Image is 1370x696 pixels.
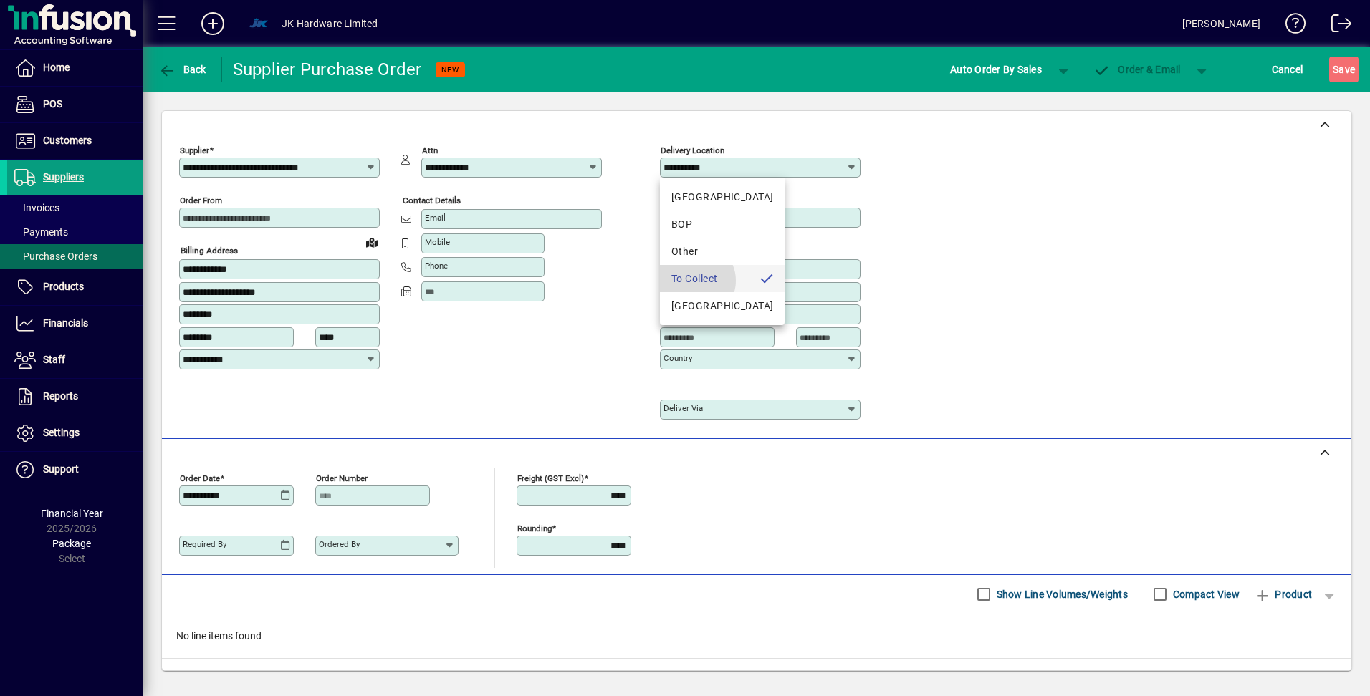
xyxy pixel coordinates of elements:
mat-label: Order date [180,473,220,483]
button: Back [155,57,210,82]
label: Show Line Volumes/Weights [994,587,1128,601]
a: Staff [7,342,143,378]
span: Home [43,62,70,73]
button: Auto Order By Sales [943,57,1049,82]
mat-label: Attn [422,145,438,155]
div: JK Hardware Limited [282,12,378,35]
span: Customers [43,135,92,146]
button: Profile [236,11,282,37]
span: NEW [441,65,459,74]
button: Save [1329,57,1359,82]
a: Customers [7,123,143,159]
span: S [1333,64,1338,75]
span: Auto Order By Sales [950,58,1042,81]
a: Purchase Orders [7,244,143,269]
mat-label: Phone [425,261,448,271]
a: Home [7,50,143,86]
span: Cancel [1272,58,1303,81]
mat-label: Deliver To [661,195,698,206]
a: Products [7,269,143,305]
a: Financials [7,306,143,342]
button: Order & Email [1086,57,1188,82]
a: Logout [1321,3,1352,49]
app-page-header-button: Back [143,57,222,82]
span: Purchase Orders [14,251,97,262]
button: Cancel [1268,57,1307,82]
span: Payments [14,226,68,238]
a: POS [7,87,143,122]
mat-label: Country [664,353,692,363]
a: Settings [7,415,143,451]
span: Products [43,281,84,292]
div: [PERSON_NAME] [1182,12,1260,35]
span: Suppliers [43,171,84,183]
a: Reports [7,379,143,415]
span: Staff [43,354,65,365]
div: Supplier Purchase Order [233,58,422,81]
span: Settings [43,427,80,438]
button: Product [1247,581,1319,607]
span: Financial Year [41,508,103,519]
span: Back [158,64,206,75]
mat-label: Supplier [180,145,209,155]
mat-label: Order from [180,195,222,206]
span: Reports [43,390,78,402]
mat-label: Mobile [425,237,450,247]
a: Knowledge Base [1275,3,1306,49]
a: Invoices [7,195,143,220]
span: Package [52,538,91,549]
mat-label: Rounding [517,523,552,533]
span: ave [1333,58,1355,81]
span: Support [43,463,79,475]
label: Compact View [1170,587,1240,601]
mat-label: Ordered by [319,539,360,549]
mat-label: Freight (GST excl) [517,473,584,483]
div: No line items found [162,614,1351,658]
a: View on map [360,231,383,253]
span: Product [1254,583,1312,606]
a: Support [7,452,143,488]
mat-label: Deliver via [664,403,703,413]
span: Order & Email [1093,64,1181,75]
mat-label: Delivery Location [661,145,724,155]
mat-label: Email [425,213,446,223]
button: Add [190,11,236,37]
span: Financials [43,317,88,329]
mat-label: Required by [183,539,226,549]
span: POS [43,98,62,110]
mat-label: Order number [316,473,368,483]
span: Invoices [14,202,59,213]
a: Payments [7,220,143,244]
